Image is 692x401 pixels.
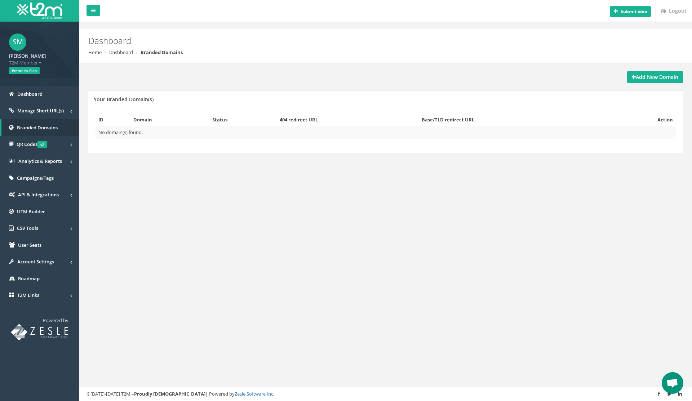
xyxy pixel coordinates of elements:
[277,113,419,126] th: 404 redirect URL
[18,275,40,282] span: Roadmap
[88,36,582,45] h2: Dashboard
[17,3,62,19] img: T2M
[17,225,38,231] span: CSV Tools
[43,317,68,324] span: Powered by
[17,175,54,181] span: Campaigns/Tags
[9,67,40,74] span: Premium Plan
[17,208,45,215] span: UTM Builder
[18,158,62,164] span: Analytics & Reports
[141,49,183,55] strong: Branded Domains
[235,391,274,397] a: Zesle Software Inc.
[18,191,59,198] span: API & Integrations
[88,49,102,55] a: Home
[11,324,68,340] img: T2M URL Shortener powered by Zesle Software Inc.
[419,113,607,126] th: Base/TLD redirect URL
[17,292,39,298] span: T2M Links
[94,97,154,102] h5: Your Branded Domain(s)
[209,113,277,126] th: Status
[96,113,130,126] th: ID
[9,34,26,51] span: SM
[134,391,205,397] strong: Proudly [DEMOGRAPHIC_DATA]
[17,107,64,114] span: Manage Short URL(s)
[621,8,647,14] b: Submit idea
[17,91,43,97] span: Dashboard
[662,372,683,394] a: Open chat
[9,53,46,59] strong: [PERSON_NAME]
[37,141,47,148] span: v2
[607,113,676,126] th: Action
[9,51,70,66] a: [PERSON_NAME] T2M Member
[9,59,70,66] span: T2M Member
[610,6,651,17] button: Submit idea
[96,126,676,139] td: No domain(s) found.
[130,113,209,126] th: Domain
[109,49,133,55] a: Dashboard
[86,391,685,397] div: ©[DATE]-[DATE] T2M – | Powered by
[627,71,683,83] a: Add New Domain
[17,141,47,147] span: QR Codes
[17,124,58,131] span: Branded Domains
[17,258,54,265] span: Account Settings
[18,242,41,248] span: User Seats
[632,73,678,80] strong: Add New Domain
